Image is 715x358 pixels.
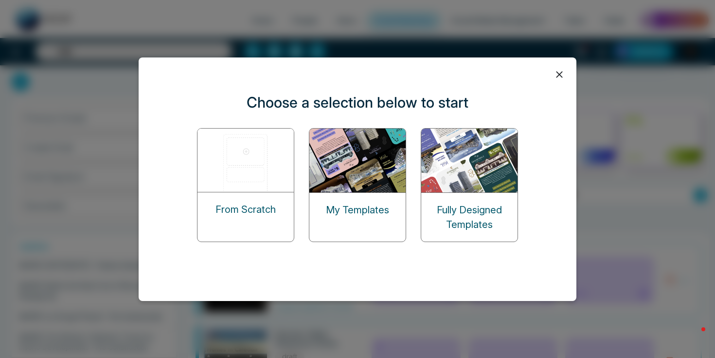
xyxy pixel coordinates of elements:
p: My Templates [326,203,389,217]
p: From Scratch [215,202,276,217]
p: Choose a selection below to start [247,92,468,113]
iframe: Intercom live chat [682,325,705,348]
img: start-from-scratch.png [197,129,295,192]
img: my-templates.png [309,129,407,192]
img: designed-templates.png [421,129,518,192]
p: Fully Designed Templates [421,203,518,232]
